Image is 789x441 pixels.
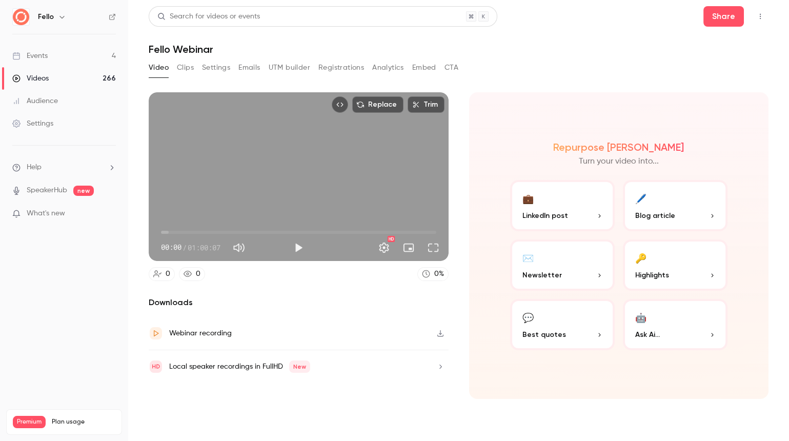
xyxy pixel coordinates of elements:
[157,11,260,22] div: Search for videos or events
[332,96,348,113] button: Embed video
[27,208,65,219] span: What's new
[635,190,646,206] div: 🖊️
[398,237,419,258] button: Turn on miniplayer
[202,59,230,76] button: Settings
[623,299,727,350] button: 🤖Ask Ai...
[522,190,534,206] div: 💼
[12,73,49,84] div: Videos
[510,239,615,291] button: ✉️Newsletter
[623,239,727,291] button: 🔑Highlights
[183,242,187,253] span: /
[161,242,220,253] div: 00:00
[408,96,444,113] button: Trim
[52,418,115,426] span: Plan usage
[166,269,170,279] div: 0
[635,270,669,280] span: Highlights
[12,162,116,173] li: help-dropdown-opener
[177,59,194,76] button: Clips
[196,269,200,279] div: 0
[553,141,684,153] h2: Repurpose [PERSON_NAME]
[522,270,562,280] span: Newsletter
[388,236,395,242] div: HD
[412,59,436,76] button: Embed
[288,237,309,258] button: Play
[635,210,675,221] span: Blog article
[352,96,403,113] button: Replace
[635,309,646,325] div: 🤖
[238,59,260,76] button: Emails
[149,43,768,55] h1: Fello Webinar
[579,155,659,168] p: Turn your video into...
[27,162,42,173] span: Help
[510,299,615,350] button: 💬Best quotes
[522,210,568,221] span: LinkedIn post
[27,185,67,196] a: SpeakerHub
[12,118,53,129] div: Settings
[423,237,443,258] button: Full screen
[169,360,310,373] div: Local speaker recordings in FullHD
[38,12,54,22] h6: Fello
[635,250,646,266] div: 🔑
[703,6,744,27] button: Share
[269,59,310,76] button: UTM builder
[522,250,534,266] div: ✉️
[149,59,169,76] button: Video
[13,9,29,25] img: Fello
[434,269,444,279] div: 0 %
[522,309,534,325] div: 💬
[161,242,181,253] span: 00:00
[149,267,175,281] a: 0
[623,180,727,231] button: 🖊️Blog article
[372,59,404,76] button: Analytics
[73,186,94,196] span: new
[444,59,458,76] button: CTA
[169,327,232,339] div: Webinar recording
[12,51,48,61] div: Events
[635,329,660,340] span: Ask Ai...
[289,360,310,373] span: New
[510,180,615,231] button: 💼LinkedIn post
[522,329,566,340] span: Best quotes
[229,237,249,258] button: Mute
[318,59,364,76] button: Registrations
[752,8,768,25] button: Top Bar Actions
[374,237,394,258] button: Settings
[179,267,205,281] a: 0
[417,267,449,281] a: 0%
[13,416,46,428] span: Premium
[12,96,58,106] div: Audience
[188,242,220,253] span: 01:00:07
[149,296,449,309] h2: Downloads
